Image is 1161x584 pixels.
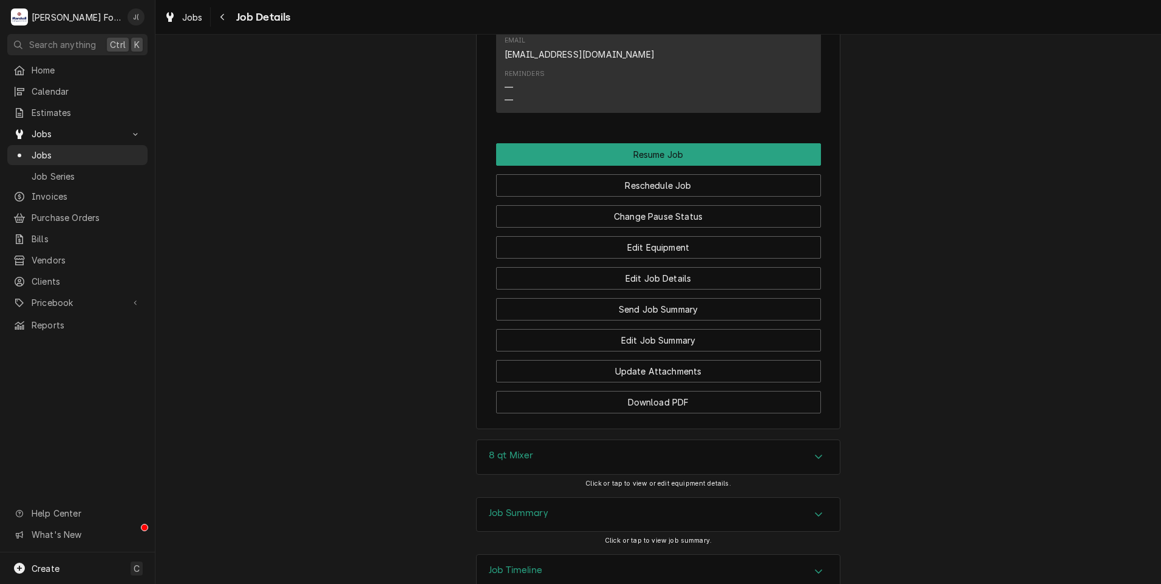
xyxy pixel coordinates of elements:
div: Jeff Debigare (109)'s Avatar [128,8,145,25]
span: Jobs [182,11,203,24]
div: Job Summary [476,497,840,532]
button: Accordion Details Expand Trigger [477,498,840,532]
span: Job Details [233,9,291,25]
div: Reminders [505,69,545,106]
a: Calendar [7,81,148,101]
span: Vendors [32,254,141,267]
span: Help Center [32,507,140,520]
button: Edit Job Details [496,267,821,290]
div: Marshall Food Equipment Service's Avatar [11,8,28,25]
button: Edit Equipment [496,236,821,259]
span: Pricebook [32,296,123,309]
h3: Job Summary [489,508,548,519]
button: Send Job Summary [496,298,821,321]
button: Change Pause Status [496,205,821,228]
button: Reschedule Job [496,174,821,197]
div: Button Group [496,143,821,413]
div: Button Group Row [496,197,821,228]
span: Jobs [32,127,123,140]
span: Bills [32,233,141,245]
div: Accordion Header [477,498,840,532]
a: Reports [7,315,148,335]
span: Purchase Orders [32,211,141,224]
div: Button Group Row [496,228,821,259]
span: Reports [32,319,141,331]
h3: 8 qt Mixer [489,450,534,461]
div: Button Group Row [496,382,821,413]
button: Resume Job [496,143,821,166]
h3: Job Timeline [489,565,542,576]
div: Button Group Row [496,259,821,290]
button: Download PDF [496,391,821,413]
div: Email [505,36,655,60]
div: Button Group Row [496,166,821,197]
div: Accordion Header [477,440,840,474]
span: C [134,562,140,575]
a: Vendors [7,250,148,270]
span: Click or tap to view job summary. [605,537,712,545]
div: Email [505,36,526,46]
a: Bills [7,229,148,249]
span: Calendar [32,85,141,98]
span: Invoices [32,190,141,203]
span: Estimates [32,106,141,119]
span: Jobs [32,149,141,161]
a: [EMAIL_ADDRESS][DOMAIN_NAME] [505,49,655,59]
div: Button Group Row [496,321,821,351]
a: Home [7,60,148,80]
a: Job Series [7,166,148,186]
a: Invoices [7,186,148,206]
div: Button Group Row [496,351,821,382]
a: Go to Pricebook [7,293,148,313]
button: Edit Job Summary [496,329,821,351]
a: Clients [7,271,148,291]
span: K [134,38,140,51]
span: Ctrl [110,38,126,51]
button: Search anythingCtrlK [7,34,148,55]
div: Reminders [505,69,545,79]
div: 8 qt Mixer [476,440,840,475]
a: Jobs [159,7,208,27]
div: Button Group Row [496,290,821,321]
button: Accordion Details Expand Trigger [477,440,840,474]
span: Clients [32,275,141,288]
a: Go to What's New [7,525,148,545]
span: Click or tap to view or edit equipment details. [585,480,731,487]
button: Update Attachments [496,360,821,382]
span: Create [32,563,60,574]
div: Button Group Row [496,143,821,166]
a: Estimates [7,103,148,123]
div: M [11,8,28,25]
div: J( [128,8,145,25]
a: Go to Jobs [7,124,148,144]
div: — [505,93,513,106]
span: What's New [32,528,140,541]
a: Purchase Orders [7,208,148,228]
span: Home [32,64,141,76]
button: Navigate back [213,7,233,27]
span: Search anything [29,38,96,51]
a: Go to Help Center [7,503,148,523]
a: Jobs [7,145,148,165]
span: Job Series [32,170,141,183]
div: — [505,81,513,93]
div: [PERSON_NAME] Food Equipment Service [32,11,121,24]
